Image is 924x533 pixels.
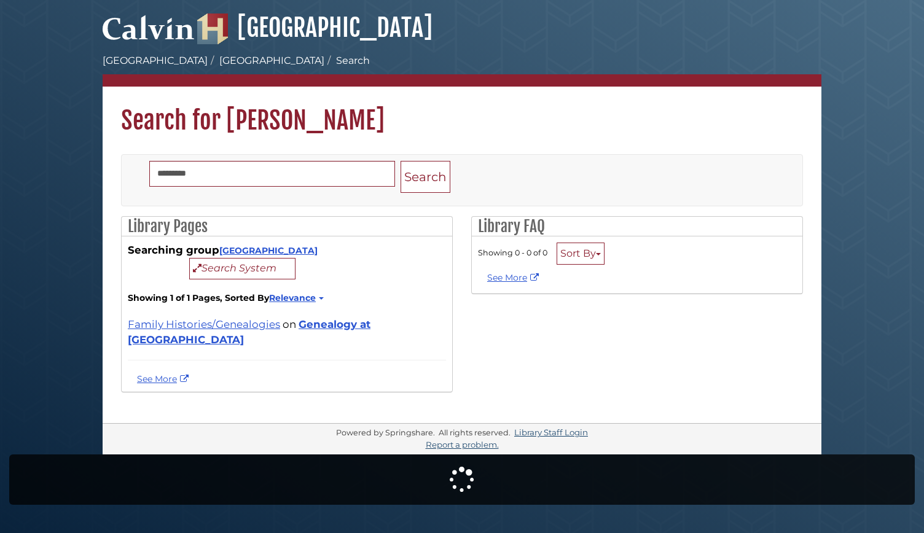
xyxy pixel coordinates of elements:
[137,373,192,384] a: See more Hengeveld results
[324,53,370,68] li: Search
[219,55,324,66] a: [GEOGRAPHIC_DATA]
[426,440,499,449] a: Report a problem.
[487,272,542,283] a: See More
[514,427,588,437] a: Library Staff Login
[219,245,318,256] a: [GEOGRAPHIC_DATA]
[128,243,446,279] div: Searching group
[557,243,605,265] button: Sort By
[103,55,208,66] a: [GEOGRAPHIC_DATA]
[478,248,547,257] span: Showing 0 - 0 of 0
[283,318,296,330] span: on
[401,161,450,193] button: Search
[103,28,195,39] a: Calvin University
[269,292,322,303] a: Relevance
[437,428,512,437] div: All rights reserved.
[128,292,446,305] strong: Showing 1 of 1 Pages, Sorted By
[334,428,437,437] div: Powered by Springshare.
[103,53,821,87] nav: breadcrumb
[128,318,280,330] a: Family Histories/Genealogies
[103,10,195,44] img: Calvin
[472,217,802,236] h2: Library FAQ
[197,14,228,44] img: Hekman Library Logo
[103,87,821,136] h1: Search for [PERSON_NAME]
[122,217,452,236] h2: Library Pages
[189,258,296,279] button: Search System
[197,12,433,43] a: [GEOGRAPHIC_DATA]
